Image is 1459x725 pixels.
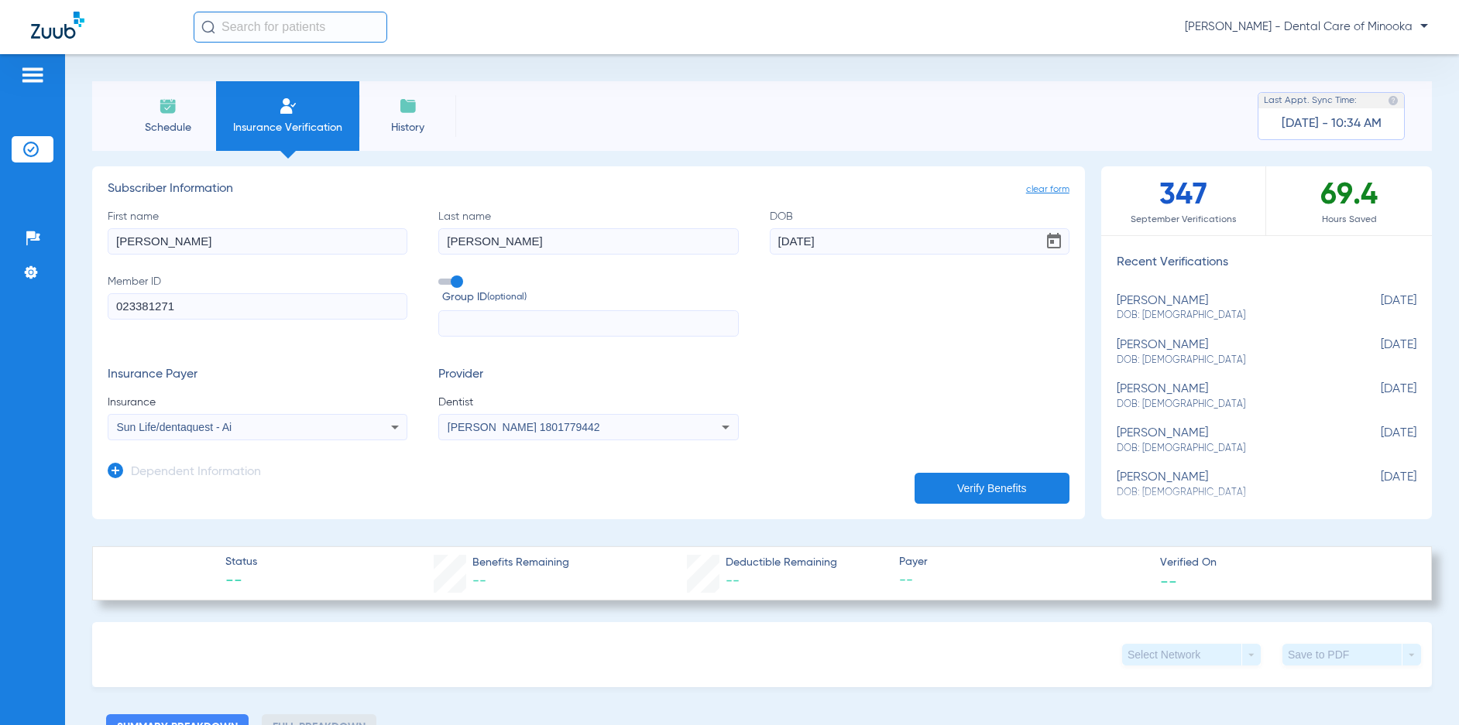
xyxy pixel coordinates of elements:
[1266,166,1432,235] div: 69.4
[131,120,204,135] span: Schedule
[1339,294,1416,323] span: [DATE]
[726,574,740,588] span: --
[1026,182,1069,197] span: clear form
[438,395,738,410] span: Dentist
[1101,255,1432,271] h3: Recent Verifications
[1339,382,1416,411] span: [DATE]
[1038,226,1069,257] button: Open calendar
[487,289,527,306] small: (optional)
[228,120,348,135] span: Insurance Verification
[1117,309,1339,323] span: DOB: [DEMOGRAPHIC_DATA]
[117,421,232,433] span: Sun Life/dentaquest - Ai
[899,571,1146,590] span: --
[472,574,486,588] span: --
[899,554,1146,570] span: Payer
[1339,426,1416,455] span: [DATE]
[108,368,407,383] h3: Insurance Payer
[438,368,738,383] h3: Provider
[108,395,407,410] span: Insurance
[399,97,417,115] img: History
[472,555,569,571] span: Benefits Remaining
[194,12,387,43] input: Search for patients
[1117,470,1339,499] div: [PERSON_NAME]
[1339,338,1416,367] span: [DATE]
[1117,338,1339,367] div: [PERSON_NAME]
[225,571,257,593] span: --
[1117,426,1339,455] div: [PERSON_NAME]
[448,421,600,433] span: [PERSON_NAME] 1801779442
[1101,166,1267,235] div: 347
[1117,354,1339,368] span: DOB: [DEMOGRAPHIC_DATA]
[371,120,445,135] span: History
[1266,212,1432,227] span: Hours Saved
[1264,93,1357,108] span: Last Appt. Sync Time:
[159,97,177,115] img: Schedule
[108,182,1069,197] h3: Subscriber Information
[1185,19,1428,35] span: [PERSON_NAME] - Dental Care of Minooka
[438,228,738,255] input: Last name
[770,209,1069,255] label: DOB
[1339,470,1416,499] span: [DATE]
[1117,442,1339,456] span: DOB: [DEMOGRAPHIC_DATA]
[31,12,84,39] img: Zuub Logo
[279,97,297,115] img: Manual Insurance Verification
[1160,573,1177,589] span: --
[1388,95,1399,106] img: last sync help info
[442,289,738,306] span: Group ID
[726,555,837,571] span: Deductible Remaining
[108,274,407,337] label: Member ID
[438,209,738,255] label: Last name
[225,554,257,570] span: Status
[1117,294,1339,323] div: [PERSON_NAME]
[1160,555,1407,571] span: Verified On
[108,228,407,255] input: First name
[1117,398,1339,412] span: DOB: [DEMOGRAPHIC_DATA]
[108,209,407,255] label: First name
[1117,382,1339,411] div: [PERSON_NAME]
[131,465,261,480] h3: Dependent Information
[770,228,1069,255] input: DOBOpen calendar
[1101,212,1266,227] span: September Verifications
[108,293,407,320] input: Member ID
[1282,116,1382,132] span: [DATE] - 10:34 AM
[20,66,45,84] img: hamburger-icon
[915,473,1069,504] button: Verify Benefits
[1117,486,1339,500] span: DOB: [DEMOGRAPHIC_DATA]
[201,20,215,34] img: Search Icon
